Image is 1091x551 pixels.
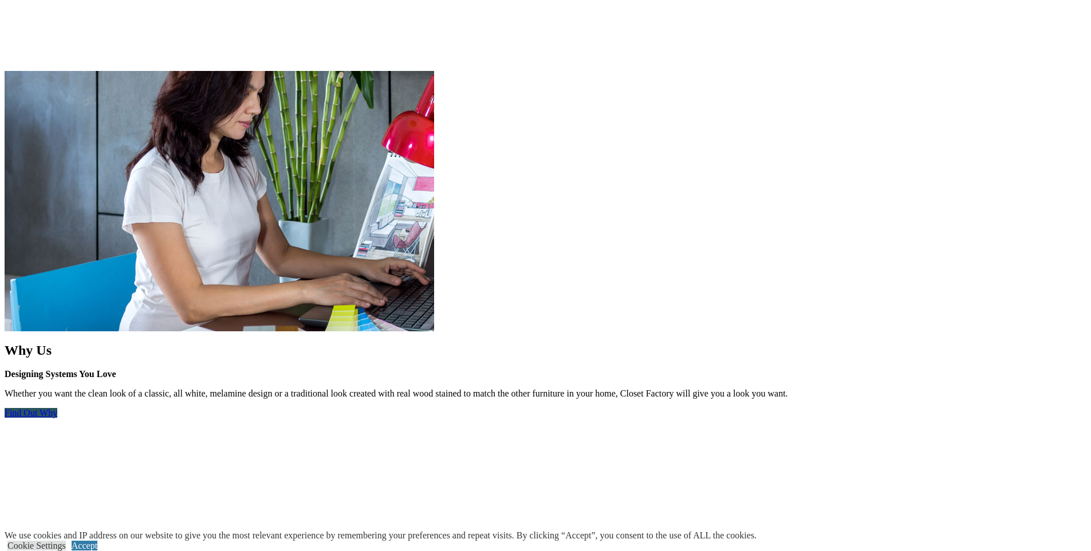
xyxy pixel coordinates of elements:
[5,530,757,541] div: We use cookies and IP address on our website to give you the most relevant experience by remember...
[7,541,66,550] a: Cookie Settings
[5,343,1086,358] h2: Why Us
[5,389,1086,399] p: Whether you want the clean look of a classic, all white, melamine design or a traditional look cr...
[5,408,57,418] a: Click Find Out Why button to read more about Why Us
[5,71,434,500] img: woman working at her desk with design samples around her
[72,541,97,550] a: Accept
[436,240,697,500] img: woman with designer supplies around her
[5,369,116,379] strong: Designing Systems You Love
